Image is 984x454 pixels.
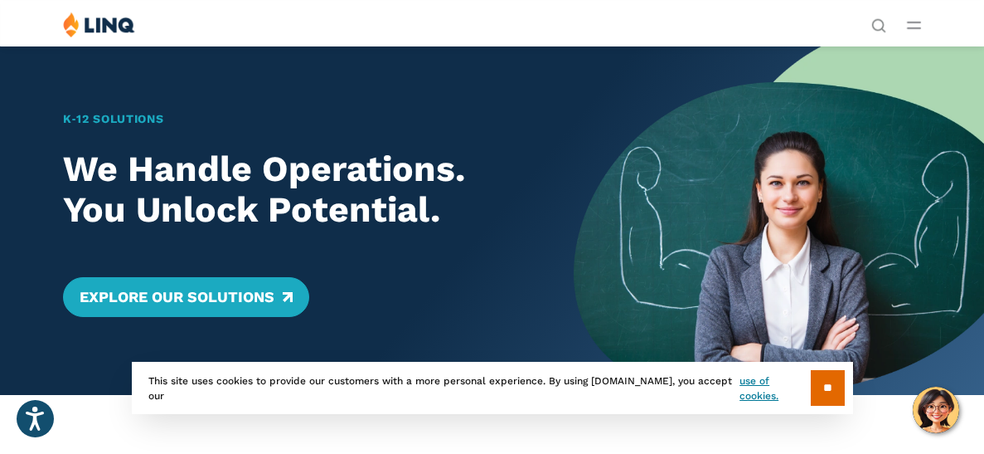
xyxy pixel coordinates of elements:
[574,46,984,395] img: Home Banner
[871,17,886,32] button: Open Search Bar
[63,12,135,37] img: LINQ | K‑12 Software
[739,373,810,403] a: use of cookies.
[63,110,534,128] h1: K‑12 Solutions
[132,362,853,414] div: This site uses cookies to provide our customers with a more personal experience. By using [DOMAIN...
[913,387,959,433] button: Hello, have a question? Let’s chat.
[907,16,921,34] button: Open Main Menu
[63,277,309,317] a: Explore Our Solutions
[63,149,534,231] h2: We Handle Operations. You Unlock Potential.
[871,12,886,32] nav: Utility Navigation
